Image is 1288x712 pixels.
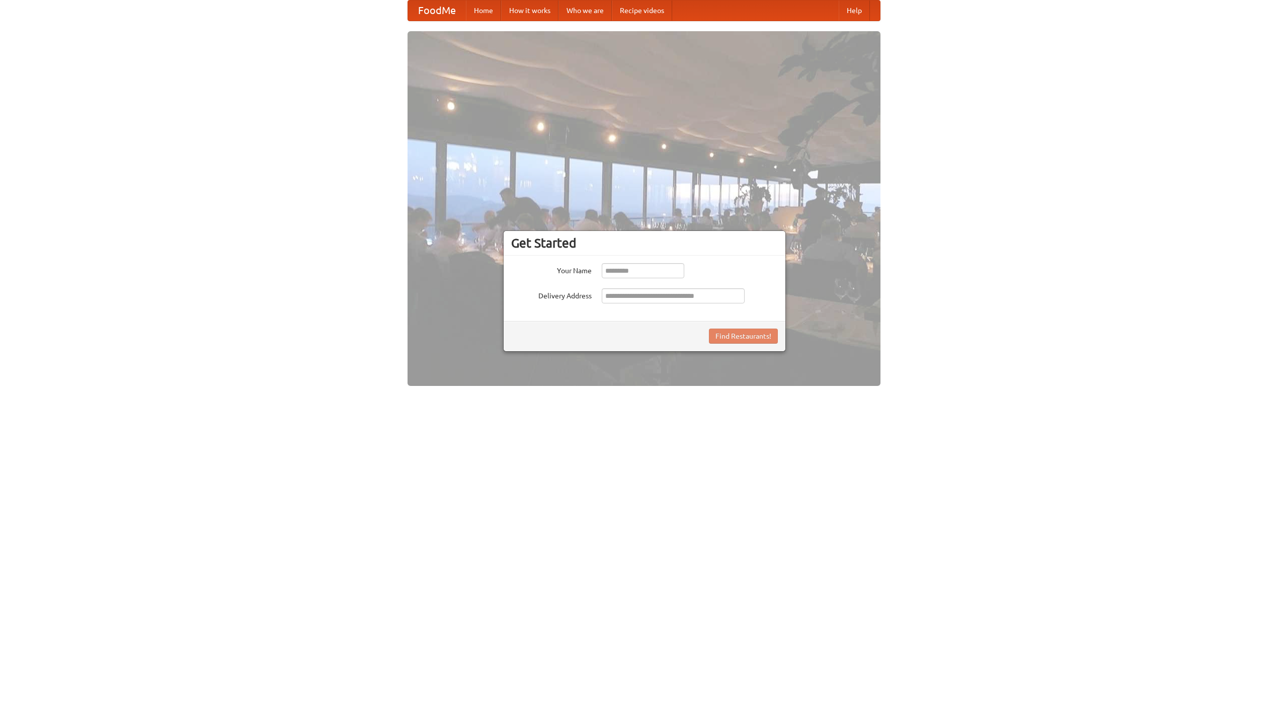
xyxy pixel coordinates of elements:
a: Recipe videos [612,1,672,21]
a: Who we are [558,1,612,21]
a: Home [466,1,501,21]
h3: Get Started [511,235,778,251]
label: Your Name [511,263,592,276]
button: Find Restaurants! [709,329,778,344]
label: Delivery Address [511,288,592,301]
a: How it works [501,1,558,21]
a: FoodMe [408,1,466,21]
a: Help [839,1,870,21]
